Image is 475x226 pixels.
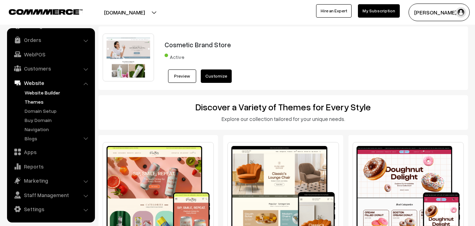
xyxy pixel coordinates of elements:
h3: Explore our collection tailored for your unique needs. [103,116,463,122]
a: WebPOS [9,48,92,61]
a: Staff Management [9,189,92,201]
a: Website [9,77,92,89]
img: user [456,7,466,18]
a: COMMMERCE [9,7,70,16]
h3: Cosmetic Brand Store [165,41,433,49]
a: Domain Setup [23,107,92,115]
a: Customers [9,62,92,75]
img: COMMMERCE [9,9,83,14]
a: Orders [9,33,92,46]
a: Buy Domain [23,116,92,124]
a: Reports [9,160,92,173]
a: Navigation [23,126,92,133]
a: Apps [9,146,92,158]
h2: Discover a Variety of Themes for Every Style [103,102,463,112]
a: Customize [201,69,232,83]
a: Marketing [9,174,92,187]
button: [DOMAIN_NAME] [79,4,169,21]
button: [PERSON_NAME] s… [409,4,470,21]
a: Settings [9,203,92,215]
a: Themes [23,98,92,105]
a: My Subscription [358,4,400,18]
span: Active [165,51,200,61]
a: Website Builder [23,89,92,96]
a: Blogs [23,135,92,142]
img: Cosmetic Brand Store [103,33,154,81]
a: Preview [168,69,196,83]
a: Hire an Expert [316,4,352,18]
